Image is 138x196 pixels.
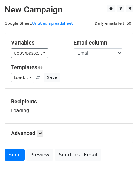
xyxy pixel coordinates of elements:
a: Untitled spreadsheet [32,21,73,26]
h5: Email column [74,39,127,46]
div: Loading... [11,98,127,114]
small: Google Sheet: [5,21,73,26]
span: Daily emails left: 50 [93,20,133,27]
a: Load... [11,73,34,82]
h5: Advanced [11,130,127,137]
h5: Variables [11,39,64,46]
a: Preview [26,149,53,161]
a: Daily emails left: 50 [93,21,133,26]
h2: New Campaign [5,5,133,15]
a: Send [5,149,25,161]
a: Copy/paste... [11,48,48,58]
h5: Recipients [11,98,127,105]
a: Templates [11,64,37,70]
button: Save [44,73,60,82]
a: Send Test Email [55,149,101,161]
